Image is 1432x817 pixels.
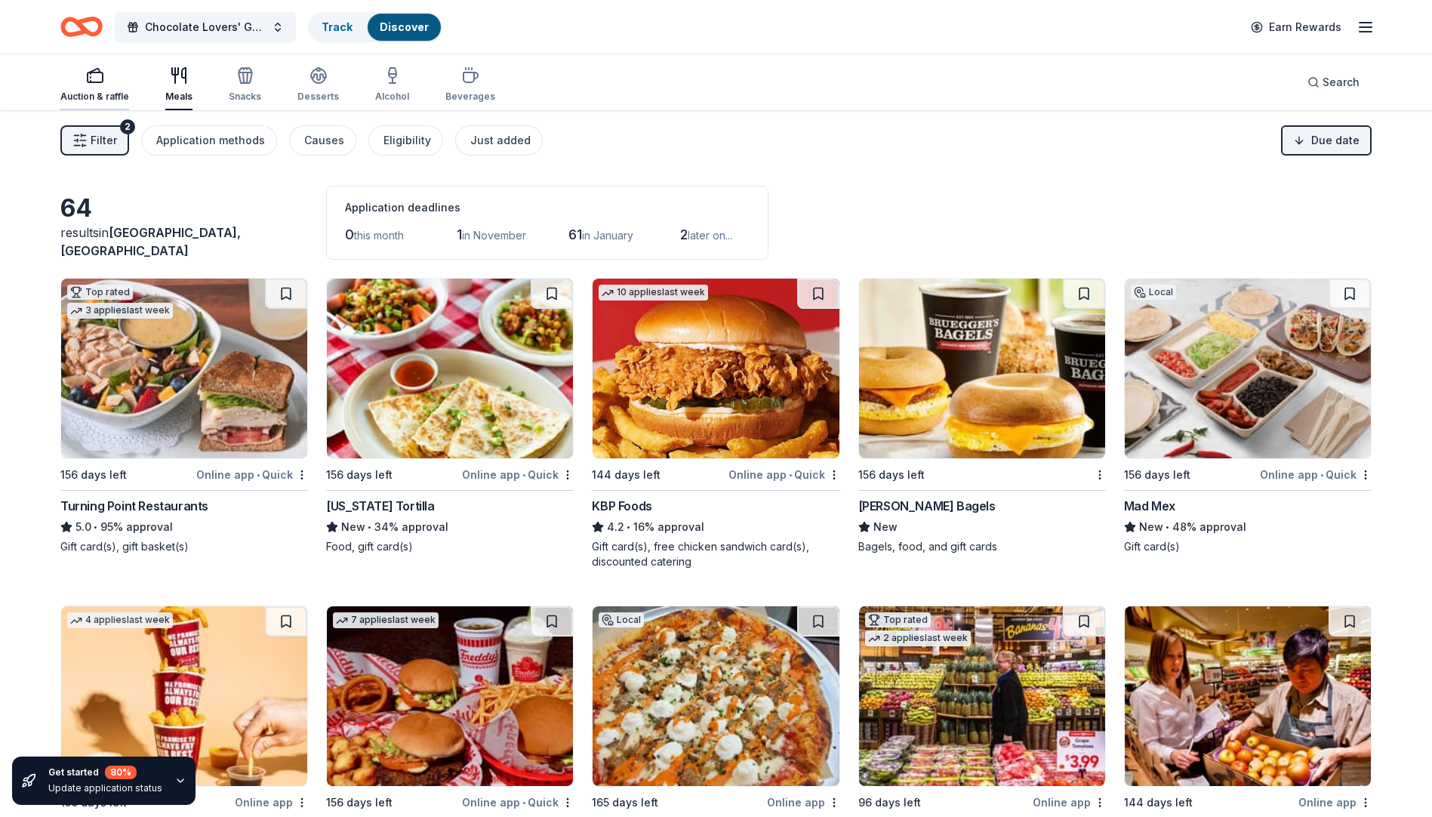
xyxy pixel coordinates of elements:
div: Bagels, food, and gift cards [858,539,1106,554]
div: Get started [48,766,162,779]
button: Due date [1281,125,1372,156]
span: • [368,521,372,533]
div: Application methods [156,131,265,150]
div: 3 applies last week [67,303,173,319]
div: Online app Quick [462,793,574,812]
div: Online app [1033,793,1106,812]
a: Image for California Tortilla156 days leftOnline app•Quick[US_STATE] TortillaNew•34% approvalFood... [326,278,574,554]
span: 4.2 [607,518,624,536]
button: Meals [165,60,192,110]
span: New [873,518,898,536]
img: Image for Mad Mex [1125,279,1371,458]
div: Mad Mex [1124,497,1175,515]
img: Image for KBP Foods [593,279,839,458]
span: 5.0 [75,518,91,536]
div: Update application status [48,782,162,794]
span: New [1139,518,1163,536]
div: Online app Quick [196,465,308,484]
div: Top rated [865,612,931,627]
div: 4 applies last week [67,612,173,628]
a: Image for Bruegger's Bagels156 days left[PERSON_NAME] BagelsNewBagels, food, and gift cards [858,278,1106,554]
span: later on... [688,229,732,242]
div: KBP Foods [592,497,651,515]
a: Discover [380,20,429,33]
div: Online app [767,793,840,812]
button: TrackDiscover [308,12,442,42]
button: Search [1295,67,1372,97]
span: Search [1323,73,1360,91]
a: Track [322,20,353,33]
div: 165 days left [592,794,658,812]
div: Gift card(s), gift basket(s) [60,539,308,554]
a: Image for Turning Point RestaurantsTop rated3 applieslast week156 days leftOnline app•QuickTurnin... [60,278,308,554]
div: 144 days left [1124,794,1193,812]
span: 61 [568,227,582,242]
span: • [522,469,525,481]
div: 64 [60,193,308,224]
div: Just added [470,131,531,150]
div: 156 days left [1124,466,1190,484]
div: 10 applies last week [599,285,708,301]
div: Online app [235,793,308,812]
span: Filter [91,131,117,150]
div: 156 days left [60,466,127,484]
img: Image for Bruegger's Bagels [859,279,1105,458]
div: 96 days left [858,794,921,812]
a: Image for Mad MexLocal156 days leftOnline app•QuickMad MexNew•48% approvalGift card(s) [1124,278,1372,554]
div: 2 applies last week [865,630,971,646]
div: Gift card(s), free chicken sandwich card(s), discounted catering [592,539,839,569]
div: Gift card(s) [1124,539,1372,554]
img: Image for Wegmans [859,606,1105,786]
div: Local [1131,285,1176,300]
div: Auction & raffle [60,91,129,103]
img: Image for California Tortilla [327,279,573,458]
span: Chocolate Lovers' Gala [145,18,266,36]
div: results [60,224,308,260]
span: • [1166,521,1169,533]
div: 144 days left [592,466,661,484]
button: Chocolate Lovers' Gala [115,12,296,42]
button: Alcohol [375,60,409,110]
div: Turning Point Restaurants [60,497,208,515]
div: 48% approval [1124,518,1372,536]
div: 156 days left [326,466,393,484]
span: 1 [457,227,462,242]
span: in November [462,229,526,242]
button: Snacks [229,60,261,110]
span: in January [582,229,633,242]
a: Home [60,9,103,45]
button: Eligibility [368,125,443,156]
button: Desserts [297,60,339,110]
div: Beverages [445,91,495,103]
div: 156 days left [326,794,393,812]
div: Local [599,612,644,627]
a: Image for KBP Foods10 applieslast week144 days leftOnline app•QuickKBP Foods4.2•16% approvalGift ... [592,278,839,569]
img: Image for Sheetz [61,606,307,786]
div: 80 % [105,766,137,779]
div: Top rated [67,285,133,300]
img: Image for Safeway [1125,606,1371,786]
button: Filter2 [60,125,129,156]
div: Alcohol [375,91,409,103]
img: Image for Big Burrito Restaurant Group [593,606,839,786]
span: this month [354,229,404,242]
div: Application deadlines [345,199,750,217]
div: Online app Quick [728,465,840,484]
div: Online app [1298,793,1372,812]
div: Desserts [297,91,339,103]
span: • [94,521,97,533]
button: Causes [289,125,356,156]
span: • [522,797,525,809]
div: 7 applies last week [333,612,439,628]
img: Image for Freddy's Frozen Custard & Steakburgers [327,606,573,786]
button: Beverages [445,60,495,110]
span: • [627,521,631,533]
div: Online app Quick [1260,465,1372,484]
div: 2 [120,119,135,134]
div: Online app Quick [462,465,574,484]
span: • [789,469,792,481]
div: [PERSON_NAME] Bagels [858,497,996,515]
div: 95% approval [60,518,308,536]
div: 156 days left [858,466,925,484]
div: Meals [165,91,192,103]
